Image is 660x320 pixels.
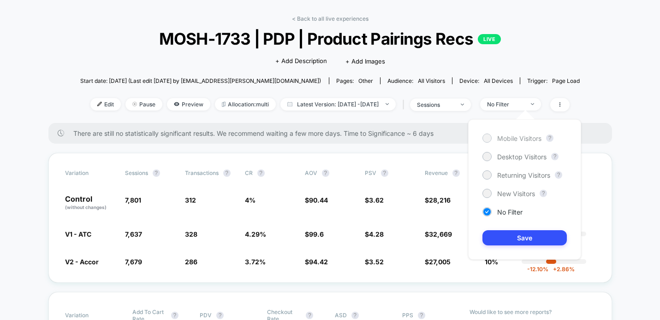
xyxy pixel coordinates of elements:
span: 7,801 [125,196,141,204]
button: ? [322,169,329,177]
span: 286 [185,258,197,266]
button: ? [540,190,547,197]
span: 27,005 [429,258,451,266]
span: other [358,77,373,84]
span: Allocation: multi [215,98,276,111]
span: + Add Description [275,57,327,66]
span: Mobile Visitors [497,134,541,142]
span: 2.86 % [548,266,575,273]
span: CR [245,169,253,176]
span: $ [305,196,328,204]
span: PDV [200,312,212,319]
button: ? [223,169,231,177]
img: calendar [287,102,292,106]
span: PPS [402,312,413,319]
span: ASD [335,312,347,319]
span: $ [365,196,384,204]
div: Audience: [387,77,445,84]
span: Pause [125,98,162,111]
img: end [531,103,534,105]
span: $ [305,258,328,266]
span: AOV [305,169,317,176]
span: Variation [65,169,116,177]
span: Device: [452,77,520,84]
span: Sessions [125,169,148,176]
span: $ [425,230,452,238]
span: 4.28 [369,230,384,238]
img: edit [97,102,102,106]
span: Edit [90,98,121,111]
button: ? [418,312,425,319]
span: + [553,266,557,273]
span: New Visitors [497,190,535,198]
span: Returning Visitors [497,171,550,179]
img: rebalance [222,102,226,107]
span: All Visitors [418,77,445,84]
span: There are still no statistically significant results. We recommend waiting a few more days . Time... [73,129,594,137]
span: 4 % [245,196,256,204]
span: Start date: [DATE] (Last edit [DATE] by [EMAIL_ADDRESS][PERSON_NAME][DOMAIN_NAME]) [80,77,321,84]
span: Transactions [185,169,219,176]
span: V1 - ATC [65,230,91,238]
a: < Back to all live experiences [292,15,369,22]
button: ? [452,169,460,177]
span: 312 [185,196,196,204]
img: end [461,104,464,105]
span: 99.6 [309,230,324,238]
span: $ [425,196,451,204]
span: 28,216 [429,196,451,204]
span: 94.42 [309,258,328,266]
button: ? [381,169,388,177]
span: MOSH-1733 | PDP | Product Pairings Recs [105,29,555,48]
span: 3.62 [369,196,384,204]
span: Revenue [425,169,448,176]
button: ? [257,169,265,177]
span: 32,669 [429,230,452,238]
p: Would like to see more reports? [470,308,595,315]
button: ? [171,312,178,319]
span: | [400,98,410,111]
span: V2 - Accor [65,258,99,266]
span: Preview [167,98,210,111]
button: ? [153,169,160,177]
div: Pages: [336,77,373,84]
span: + Add Images [345,58,385,65]
img: end [386,103,389,105]
span: $ [365,230,384,238]
div: Trigger: [527,77,580,84]
span: No Filter [497,208,523,216]
span: 7,637 [125,230,142,238]
button: ? [351,312,359,319]
p: Control [65,195,116,211]
div: No Filter [487,101,524,108]
button: ? [555,171,562,179]
div: sessions [417,101,454,108]
span: -12.10 % [527,266,548,273]
span: Page Load [552,77,580,84]
span: (without changes) [65,204,107,210]
p: LIVE [478,34,501,44]
span: 90.44 [309,196,328,204]
img: end [132,102,137,106]
span: $ [365,258,384,266]
button: ? [216,312,224,319]
button: ? [546,134,553,142]
span: 7,679 [125,258,142,266]
span: PSV [365,169,376,176]
button: ? [551,153,559,160]
span: 4.29 % [245,230,266,238]
span: all devices [484,77,513,84]
span: $ [305,230,324,238]
span: $ [425,258,451,266]
span: 328 [185,230,197,238]
span: 3.52 [369,258,384,266]
span: Latest Version: [DATE] - [DATE] [280,98,396,111]
button: Save [482,230,567,245]
span: 3.72 % [245,258,266,266]
span: Desktop Visitors [497,153,547,161]
button: ? [306,312,313,319]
